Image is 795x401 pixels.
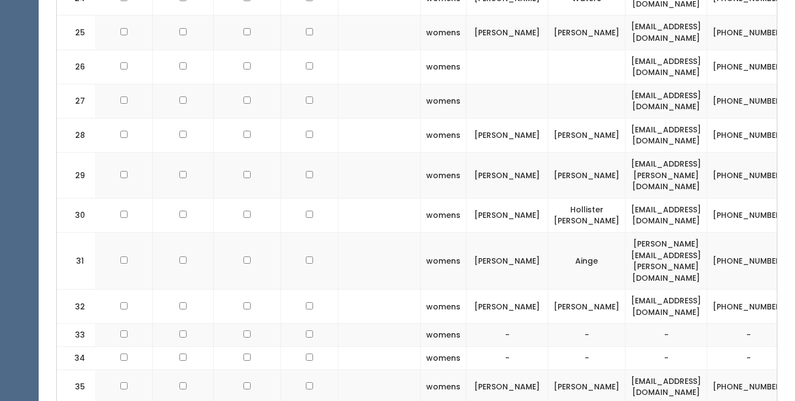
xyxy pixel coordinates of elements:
td: womens [421,118,467,152]
td: [EMAIL_ADDRESS][DOMAIN_NAME] [626,290,707,324]
td: Ainge [548,232,626,289]
td: 30 [57,198,96,232]
td: [PERSON_NAME] [548,15,626,50]
td: [PERSON_NAME] [467,232,548,289]
td: womens [421,290,467,324]
td: womens [421,324,467,347]
td: - [548,324,626,347]
td: [PHONE_NUMBER] [707,290,791,324]
td: [PERSON_NAME] [467,15,548,50]
td: 34 [57,347,96,370]
td: [EMAIL_ADDRESS][DOMAIN_NAME] [626,118,707,152]
td: [PHONE_NUMBER] [707,15,791,50]
td: [PHONE_NUMBER] [707,84,791,118]
td: [PHONE_NUMBER] [707,232,791,289]
td: - [548,347,626,370]
td: - [707,324,791,347]
td: - [626,347,707,370]
td: womens [421,153,467,199]
td: [PHONE_NUMBER] [707,198,791,232]
td: 25 [57,15,96,50]
td: [PERSON_NAME] [467,153,548,199]
td: [PHONE_NUMBER] [707,118,791,152]
td: [PERSON_NAME] [467,118,548,152]
td: [EMAIL_ADDRESS][DOMAIN_NAME] [626,15,707,50]
td: 32 [57,290,96,324]
td: [PERSON_NAME] [548,153,626,199]
td: 29 [57,153,96,199]
td: [PERSON_NAME][EMAIL_ADDRESS][PERSON_NAME][DOMAIN_NAME] [626,232,707,289]
td: womens [421,50,467,84]
td: - [467,347,548,370]
td: - [467,324,548,347]
td: [PERSON_NAME] [548,290,626,324]
td: - [626,324,707,347]
td: [PHONE_NUMBER] [707,153,791,199]
td: womens [421,198,467,232]
td: womens [421,347,467,370]
td: [PERSON_NAME] [548,118,626,152]
td: 26 [57,50,96,84]
td: - [707,347,791,370]
td: [EMAIL_ADDRESS][PERSON_NAME][DOMAIN_NAME] [626,153,707,199]
td: 28 [57,118,96,152]
td: [PHONE_NUMBER] [707,50,791,84]
td: 33 [57,324,96,347]
td: 31 [57,232,96,289]
td: Hollister [PERSON_NAME] [548,198,626,232]
td: [PERSON_NAME] [467,198,548,232]
td: [EMAIL_ADDRESS][DOMAIN_NAME] [626,198,707,232]
td: womens [421,15,467,50]
td: [PERSON_NAME] [467,290,548,324]
td: womens [421,84,467,118]
td: [EMAIL_ADDRESS][DOMAIN_NAME] [626,84,707,118]
td: [EMAIL_ADDRESS][DOMAIN_NAME] [626,50,707,84]
td: 27 [57,84,96,118]
td: womens [421,232,467,289]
